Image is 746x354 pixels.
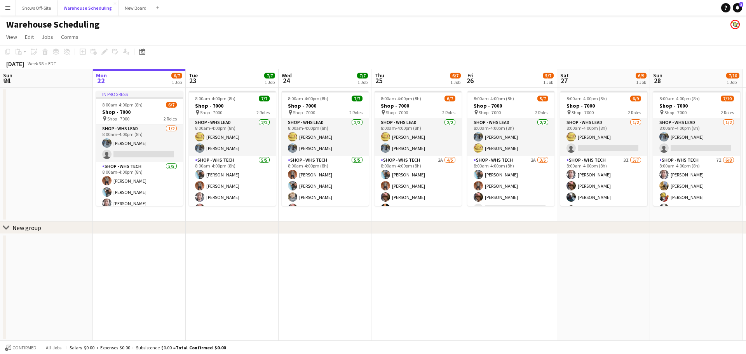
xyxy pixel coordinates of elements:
div: 1 Job [636,79,646,85]
h1: Warehouse Scheduling [6,19,99,30]
span: Shop - 7000 [664,110,687,115]
span: 7/7 [352,96,363,101]
button: Warehouse Scheduling [58,0,119,16]
span: 22 [95,76,107,85]
h3: Shop - 7000 [189,102,276,109]
app-job-card: 8:00am-4:00pm (8h)7/7Shop - 7000 Shop - 70002 RolesShop - WHS Lead2/28:00am-4:00pm (8h)[PERSON_NA... [282,91,369,206]
app-job-card: 8:00am-4:00pm (8h)5/7Shop - 7000 Shop - 70002 RolesShop - WHS Lead2/28:00am-4:00pm (8h)[PERSON_NA... [467,91,554,206]
app-card-role: Shop - WHS Tech2A3/58:00am-4:00pm (8h)[PERSON_NAME][PERSON_NAME][PERSON_NAME] [467,156,554,227]
span: 21 [2,76,12,85]
div: EDT [48,61,56,66]
app-card-role: Shop - WHS Lead1/28:00am-4:00pm (8h)[PERSON_NAME] [560,118,647,156]
app-card-role: Shop - WHS Tech3I5/78:00am-4:00pm (8h)[PERSON_NAME][PERSON_NAME][PERSON_NAME][PERSON_NAME] [560,156,647,250]
a: View [3,32,20,42]
span: 8:00am-4:00pm (8h) [102,102,143,108]
span: 6/7 [166,102,177,108]
span: Total Confirmed $0.00 [176,345,226,351]
h3: Shop - 7000 [375,102,462,109]
span: Shop - 7000 [293,110,315,115]
button: Confirmed [4,344,38,352]
span: 23 [188,76,198,85]
a: Edit [22,32,37,42]
span: Shop - 7000 [572,110,594,115]
div: 1 Job [172,79,182,85]
span: Edit [25,33,34,40]
span: Sat [560,72,569,79]
app-user-avatar: Labor Coordinator [730,20,740,29]
app-card-role: Shop - WHS Tech2A4/58:00am-4:00pm (8h)[PERSON_NAME][PERSON_NAME][PERSON_NAME][PERSON_NAME] [375,156,462,227]
span: 6/7 [444,96,455,101]
span: 5/7 [543,73,554,78]
span: Sun [3,72,12,79]
h3: Shop - 7000 [560,102,647,109]
span: 25 [373,76,384,85]
div: 1 Job [543,79,553,85]
span: Sun [653,72,662,79]
button: Shows Off-Site [16,0,58,16]
h3: Shop - 7000 [96,108,183,115]
span: 8:00am-4:00pm (8h) [288,96,328,101]
span: Jobs [42,33,53,40]
span: 7/7 [264,73,275,78]
span: 6/7 [450,73,461,78]
span: 3 [739,2,743,7]
app-job-card: 8:00am-4:00pm (8h)6/7Shop - 7000 Shop - 70002 RolesShop - WHS Lead2/28:00am-4:00pm (8h)[PERSON_NA... [375,91,462,206]
span: 7/10 [726,73,739,78]
span: 7/10 [721,96,734,101]
div: [DATE] [6,60,24,68]
app-job-card: In progress8:00am-4:00pm (8h)6/7Shop - 7000 Shop - 70002 RolesShop - WHS Lead1/28:00am-4:00pm (8h... [96,91,183,206]
div: New group [12,224,41,232]
h3: Shop - 7000 [282,102,369,109]
app-card-role: Shop - WHS Lead1/28:00am-4:00pm (8h)[PERSON_NAME] [96,124,183,162]
span: All jobs [44,345,63,351]
span: 6/9 [636,73,647,78]
span: 24 [281,76,292,85]
app-card-role: Shop - WHS Lead2/28:00am-4:00pm (8h)[PERSON_NAME][PERSON_NAME] [467,118,554,156]
span: Shop - 7000 [200,110,222,115]
span: 8:00am-4:00pm (8h) [474,96,514,101]
span: 2 Roles [164,116,177,122]
button: New Board [119,0,153,16]
span: Shop - 7000 [479,110,501,115]
span: 8:00am-4:00pm (8h) [566,96,607,101]
app-card-role: Shop - WHS Lead2/28:00am-4:00pm (8h)[PERSON_NAME][PERSON_NAME] [189,118,276,156]
span: Thu [375,72,384,79]
app-job-card: 8:00am-4:00pm (8h)7/7Shop - 7000 Shop - 70002 RolesShop - WHS Lead2/28:00am-4:00pm (8h)[PERSON_NA... [189,91,276,206]
app-job-card: 8:00am-4:00pm (8h)6/9Shop - 7000 Shop - 70002 RolesShop - WHS Lead1/28:00am-4:00pm (8h)[PERSON_NA... [560,91,647,206]
span: 28 [652,76,662,85]
span: Fri [467,72,474,79]
app-job-card: 8:00am-4:00pm (8h)7/10Shop - 7000 Shop - 70002 RolesShop - WHS Lead1/28:00am-4:00pm (8h)[PERSON_N... [653,91,740,206]
div: 1 Job [265,79,275,85]
a: Jobs [38,32,56,42]
span: 2 Roles [256,110,270,115]
span: View [6,33,17,40]
span: 6/9 [630,96,641,101]
span: Wed [282,72,292,79]
span: 2 Roles [349,110,363,115]
app-card-role: Shop - WHS Lead2/28:00am-4:00pm (8h)[PERSON_NAME][PERSON_NAME] [282,118,369,156]
span: Comms [61,33,78,40]
span: 27 [559,76,569,85]
span: 2 Roles [442,110,455,115]
span: 2 Roles [721,110,734,115]
span: 2 Roles [535,110,548,115]
span: Confirmed [12,345,37,351]
span: Shop - 7000 [386,110,408,115]
span: 7/7 [357,73,368,78]
span: 6/7 [171,73,182,78]
a: Comms [58,32,82,42]
app-card-role: Shop - WHS Lead1/28:00am-4:00pm (8h)[PERSON_NAME] [653,118,740,156]
span: Shop - 7000 [107,116,129,122]
app-card-role: Shop - WHS Tech5/58:00am-4:00pm (8h)[PERSON_NAME][PERSON_NAME][PERSON_NAME][PERSON_NAME] [189,156,276,227]
div: 1 Job [727,79,739,85]
span: 5/7 [537,96,548,101]
h3: Shop - 7000 [653,102,740,109]
div: In progress [96,91,183,97]
span: 26 [466,76,474,85]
